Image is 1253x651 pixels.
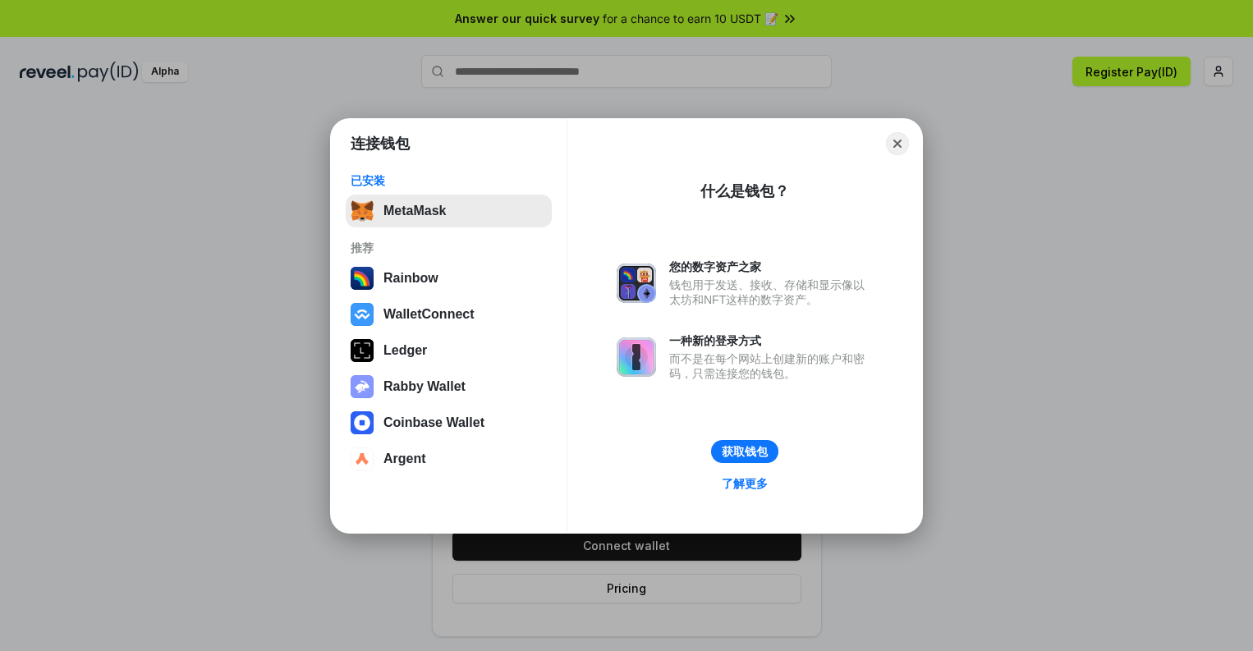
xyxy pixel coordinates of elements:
div: 已安装 [351,173,547,188]
img: svg+xml,%3Csvg%20xmlns%3D%22http%3A%2F%2Fwww.w3.org%2F2000%2Fsvg%22%20fill%3D%22none%22%20viewBox... [617,337,656,377]
div: Ledger [383,343,427,358]
div: Coinbase Wallet [383,415,484,430]
h1: 连接钱包 [351,134,410,154]
a: 了解更多 [712,473,778,494]
button: Argent [346,442,552,475]
button: Close [886,132,909,155]
div: MetaMask [383,204,446,218]
div: 您的数字资产之家 [669,259,873,274]
img: svg+xml,%3Csvg%20xmlns%3D%22http%3A%2F%2Fwww.w3.org%2F2000%2Fsvg%22%20fill%3D%22none%22%20viewBox... [351,375,374,398]
div: 了解更多 [722,476,768,491]
img: svg+xml,%3Csvg%20width%3D%22120%22%20height%3D%22120%22%20viewBox%3D%220%200%20120%20120%22%20fil... [351,267,374,290]
img: svg+xml,%3Csvg%20width%3D%2228%22%20height%3D%2228%22%20viewBox%3D%220%200%2028%2028%22%20fill%3D... [351,447,374,470]
div: WalletConnect [383,307,475,322]
button: Rabby Wallet [346,370,552,403]
img: svg+xml,%3Csvg%20xmlns%3D%22http%3A%2F%2Fwww.w3.org%2F2000%2Fsvg%22%20width%3D%2228%22%20height%3... [351,339,374,362]
img: svg+xml,%3Csvg%20width%3D%2228%22%20height%3D%2228%22%20viewBox%3D%220%200%2028%2028%22%20fill%3D... [351,411,374,434]
button: MetaMask [346,195,552,227]
button: Coinbase Wallet [346,406,552,439]
div: 什么是钱包？ [700,181,789,201]
div: 钱包用于发送、接收、存储和显示像以太坊和NFT这样的数字资产。 [669,277,873,307]
img: svg+xml,%3Csvg%20fill%3D%22none%22%20height%3D%2233%22%20viewBox%3D%220%200%2035%2033%22%20width%... [351,199,374,222]
button: 获取钱包 [711,440,778,463]
button: Ledger [346,334,552,367]
button: Rainbow [346,262,552,295]
img: svg+xml,%3Csvg%20xmlns%3D%22http%3A%2F%2Fwww.w3.org%2F2000%2Fsvg%22%20fill%3D%22none%22%20viewBox... [617,264,656,303]
div: Rainbow [383,271,438,286]
div: 推荐 [351,241,547,255]
button: WalletConnect [346,298,552,331]
div: Argent [383,452,426,466]
div: 而不是在每个网站上创建新的账户和密码，只需连接您的钱包。 [669,351,873,381]
div: 获取钱包 [722,444,768,459]
img: svg+xml,%3Csvg%20width%3D%2228%22%20height%3D%2228%22%20viewBox%3D%220%200%2028%2028%22%20fill%3D... [351,303,374,326]
div: Rabby Wallet [383,379,466,394]
div: 一种新的登录方式 [669,333,873,348]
